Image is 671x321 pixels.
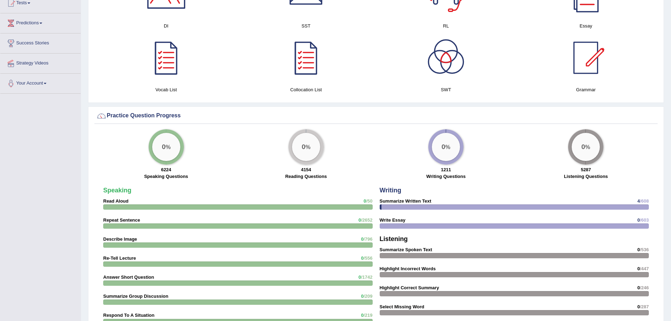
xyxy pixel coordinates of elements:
span: /608 [640,198,649,204]
div: Practice Question Progress [96,111,656,121]
span: 0 [361,294,364,299]
strong: Respond To A Situation [103,313,154,318]
span: /50 [366,198,372,204]
h4: DI [100,22,232,30]
strong: Re-Tell Lecture [103,255,136,261]
big: 0 [442,143,446,150]
strong: 4154 [301,167,311,172]
div: % [432,133,460,161]
strong: Summarize Group Discussion [103,294,168,299]
span: /287 [640,304,649,309]
span: /1742 [361,274,373,280]
strong: Highlight Incorrect Words [380,266,436,271]
label: Speaking Questions [144,173,188,180]
strong: Summarize Written Text [380,198,431,204]
span: 0 [361,236,364,242]
span: 0 [359,274,361,280]
a: Your Account [0,74,81,91]
h4: Essay [520,22,652,30]
span: /219 [364,313,372,318]
a: Predictions [0,13,81,31]
div: % [152,133,180,161]
strong: Write Essay [380,217,405,223]
label: Listening Questions [564,173,608,180]
span: /603 [640,217,649,223]
div: % [572,133,600,161]
label: Writing Questions [426,173,466,180]
span: /2652 [361,217,373,223]
span: 0 [637,304,640,309]
h4: Grammar [520,86,652,93]
h4: Vocab List [100,86,232,93]
span: /536 [640,247,649,252]
span: /447 [640,266,649,271]
strong: Select Missing Word [380,304,424,309]
h4: SST [240,22,372,30]
span: 0 [637,285,640,290]
strong: 1211 [441,167,451,172]
strong: Speaking [103,187,131,194]
span: /246 [640,285,649,290]
strong: Listening [380,235,408,242]
span: 0 [637,247,640,252]
span: 0 [361,255,364,261]
big: 0 [302,143,305,150]
span: 0 [637,266,640,271]
a: Success Stories [0,33,81,51]
h4: SWT [380,86,512,93]
span: 0 [361,313,364,318]
strong: Summarize Spoken Text [380,247,432,252]
strong: 6224 [161,167,171,172]
span: /209 [364,294,372,299]
big: 0 [162,143,166,150]
div: % [292,133,320,161]
span: 0 [364,198,366,204]
strong: 5287 [581,167,591,172]
strong: Highlight Correct Summary [380,285,439,290]
span: 0 [359,217,361,223]
strong: Repeat Sentence [103,217,140,223]
span: /796 [364,236,372,242]
span: 0 [637,217,640,223]
strong: Describe Image [103,236,137,242]
strong: Writing [380,187,402,194]
h4: RL [380,22,512,30]
a: Strategy Videos [0,54,81,71]
big: 0 [582,143,585,150]
label: Reading Questions [285,173,327,180]
strong: Read Aloud [103,198,129,204]
strong: Answer Short Question [103,274,154,280]
span: /556 [364,255,372,261]
span: 4 [637,198,640,204]
h4: Collocation List [240,86,372,93]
